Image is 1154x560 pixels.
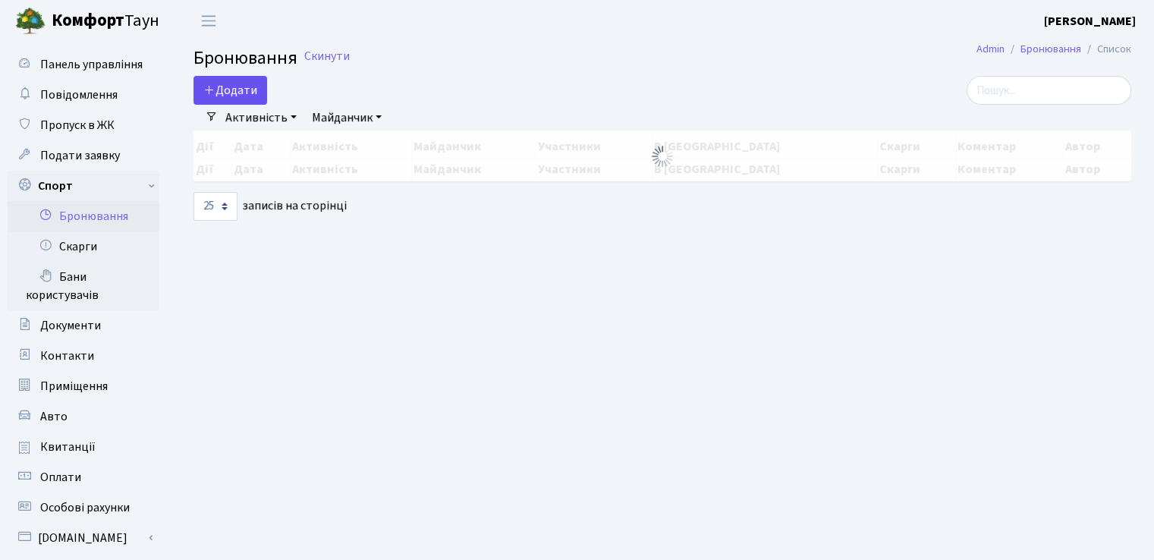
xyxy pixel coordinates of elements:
[304,49,350,64] a: Скинути
[8,110,159,140] a: Пропуск в ЖК
[8,80,159,110] a: Повідомлення
[219,105,303,131] a: Активність
[40,439,96,455] span: Квитанції
[40,56,143,73] span: Панель управління
[40,117,115,134] span: Пропуск в ЖК
[8,231,159,262] a: Скарги
[8,371,159,401] a: Приміщення
[40,147,120,164] span: Подати заявку
[8,401,159,432] a: Авто
[15,6,46,36] img: logo.png
[40,87,118,103] span: Повідомлення
[1044,12,1136,30] a: [PERSON_NAME]
[40,469,81,486] span: Оплати
[8,49,159,80] a: Панель управління
[193,192,347,221] label: записів на сторінці
[40,348,94,364] span: Контакти
[8,171,159,201] a: Спорт
[193,45,297,71] span: Бронювання
[8,523,159,553] a: [DOMAIN_NAME]
[190,8,228,33] button: Переключити навігацію
[967,76,1131,105] input: Пошук...
[193,76,267,105] button: Додати
[8,140,159,171] a: Подати заявку
[8,341,159,371] a: Контакти
[40,408,68,425] span: Авто
[1081,41,1131,58] li: Список
[976,41,1005,57] a: Admin
[52,8,124,33] b: Комфорт
[40,378,108,395] span: Приміщення
[650,144,674,168] img: Обробка...
[193,192,237,221] select: записів на сторінці
[40,317,101,334] span: Документи
[1044,13,1136,30] b: [PERSON_NAME]
[8,492,159,523] a: Особові рахунки
[8,462,159,492] a: Оплати
[8,262,159,310] a: Бани користувачів
[1020,41,1081,57] a: Бронювання
[306,105,388,131] a: Майданчик
[52,8,159,34] span: Таун
[954,33,1154,65] nav: breadcrumb
[40,499,130,516] span: Особові рахунки
[8,310,159,341] a: Документи
[8,432,159,462] a: Квитанції
[8,201,159,231] a: Бронювання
